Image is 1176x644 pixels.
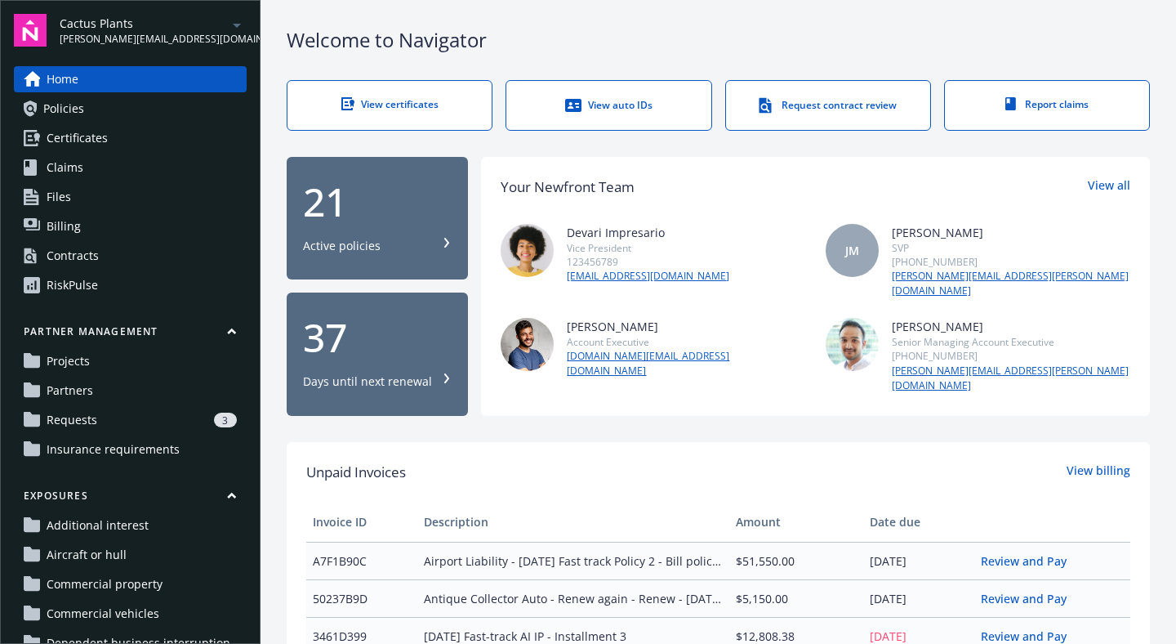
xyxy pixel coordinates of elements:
[47,348,90,374] span: Projects
[863,503,974,542] th: Date due
[729,542,863,579] td: $51,550.00
[14,324,247,345] button: Partner management
[320,97,459,111] div: View certificates
[14,243,247,269] a: Contracts
[14,436,247,463] a: Insurance requirements
[306,579,417,617] td: 50237B9D
[892,269,1130,298] a: [PERSON_NAME][EMAIL_ADDRESS][PERSON_NAME][DOMAIN_NAME]
[759,97,898,114] div: Request contract review
[47,601,159,627] span: Commercial vehicles
[47,213,81,239] span: Billing
[567,224,729,241] div: Devari Impresario
[227,15,247,34] a: arrowDropDown
[306,462,406,483] span: Unpaid Invoices
[60,32,227,47] span: [PERSON_NAME][EMAIL_ADDRESS][DOMAIN_NAME]
[892,224,1130,241] div: [PERSON_NAME]
[981,628,1080,644] a: Review and Pay
[892,255,1130,269] div: [PHONE_NUMBER]
[892,241,1130,255] div: SVP
[287,26,1150,54] div: Welcome to Navigator
[303,182,452,221] div: 21
[417,503,729,542] th: Description
[287,157,468,280] button: 21Active policies
[14,512,247,539] a: Additional interest
[14,542,247,568] a: Aircraft or hull
[567,269,729,284] a: [EMAIL_ADDRESS][DOMAIN_NAME]
[303,373,432,390] div: Days until next renewal
[567,241,729,255] div: Vice President
[424,552,723,570] span: Airport Liability - [DATE] Fast track Policy 2 - Bill policy start test - [DATE] Fast track Polic...
[981,591,1080,606] a: Review and Pay
[567,255,729,269] div: 123456789
[287,80,492,131] a: View certificates
[47,407,97,433] span: Requests
[47,378,93,404] span: Partners
[47,542,127,568] span: Aircraft or hull
[14,601,247,627] a: Commercial vehicles
[47,125,108,151] span: Certificates
[567,349,805,378] a: [DOMAIN_NAME][EMAIL_ADDRESS][DOMAIN_NAME]
[567,318,805,335] div: [PERSON_NAME]
[14,213,247,239] a: Billing
[501,224,554,277] img: photo
[47,512,149,539] span: Additional interest
[892,335,1130,349] div: Senior Managing Account Executive
[501,318,554,371] img: photo
[47,272,98,298] div: RiskPulse
[1088,177,1130,198] a: View all
[539,97,678,114] div: View auto IDs
[944,80,1150,131] a: Report claims
[14,154,247,181] a: Claims
[567,335,805,349] div: Account Executive
[826,318,879,371] img: photo
[892,364,1130,393] a: [PERSON_NAME][EMAIL_ADDRESS][PERSON_NAME][DOMAIN_NAME]
[14,378,247,404] a: Partners
[729,503,863,542] th: Amount
[47,66,78,92] span: Home
[14,348,247,374] a: Projects
[47,571,163,597] span: Commercial property
[14,272,247,298] a: RiskPulse
[863,542,974,579] td: [DATE]
[14,125,247,151] a: Certificates
[729,579,863,617] td: $5,150.00
[306,503,417,542] th: Invoice ID
[501,177,635,198] div: Your Newfront Team
[14,14,47,47] img: navigator-logo.svg
[47,436,180,463] span: Insurance requirements
[60,14,247,47] button: Cactus Plants[PERSON_NAME][EMAIL_ADDRESS][DOMAIN_NAME]arrowDropDown
[14,184,247,210] a: Files
[863,579,974,617] td: [DATE]
[43,96,84,122] span: Policies
[306,542,417,579] td: A7F1B90C
[14,66,247,92] a: Home
[14,407,247,433] a: Requests3
[845,242,859,259] span: JM
[303,318,452,357] div: 37
[47,154,83,181] span: Claims
[287,293,468,416] button: 37Days until next renewal
[981,553,1080,569] a: Review and Pay
[214,413,237,427] div: 3
[506,80,711,131] a: View auto IDs
[892,349,1130,363] div: [PHONE_NUMBER]
[14,571,247,597] a: Commercial property
[1067,462,1130,483] a: View billing
[892,318,1130,335] div: [PERSON_NAME]
[978,97,1116,111] div: Report claims
[47,243,99,269] div: Contracts
[14,96,247,122] a: Policies
[725,80,931,131] a: Request contract review
[60,15,227,32] span: Cactus Plants
[303,238,381,254] div: Active policies
[14,489,247,509] button: Exposures
[47,184,71,210] span: Files
[424,590,723,607] span: Antique Collector Auto - Renew again - Renew - [DATE] Renewal test name - [PERSON_NAME] again - R...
